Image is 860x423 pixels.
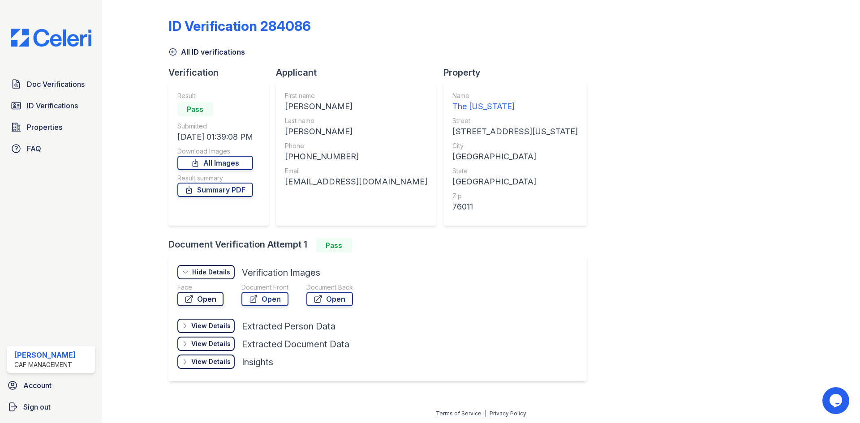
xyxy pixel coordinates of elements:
[177,174,253,183] div: Result summary
[452,91,578,100] div: Name
[452,141,578,150] div: City
[27,122,62,132] span: Properties
[7,75,95,93] a: Doc Verifications
[241,283,288,292] div: Document Front
[191,339,231,348] div: View Details
[241,292,288,306] a: Open
[177,102,213,116] div: Pass
[192,268,230,277] div: Hide Details
[285,150,427,163] div: [PHONE_NUMBER]
[452,116,578,125] div: Street
[285,167,427,175] div: Email
[285,175,427,188] div: [EMAIL_ADDRESS][DOMAIN_NAME]
[168,47,245,57] a: All ID verifications
[177,283,224,292] div: Face
[191,321,231,330] div: View Details
[285,125,427,138] div: [PERSON_NAME]
[485,410,486,417] div: |
[7,140,95,158] a: FAQ
[242,338,349,350] div: Extracted Document Data
[177,91,253,100] div: Result
[7,118,95,136] a: Properties
[436,410,482,417] a: Terms of Service
[177,131,253,143] div: [DATE] 01:39:08 PM
[27,100,78,111] span: ID Verifications
[23,380,52,391] span: Account
[27,79,85,90] span: Doc Verifications
[316,238,352,252] div: Pass
[490,410,526,417] a: Privacy Policy
[27,143,41,154] span: FAQ
[285,100,427,113] div: [PERSON_NAME]
[306,283,353,292] div: Document Back
[452,175,578,188] div: [GEOGRAPHIC_DATA]
[4,398,99,416] a: Sign out
[191,357,231,366] div: View Details
[168,66,276,79] div: Verification
[306,292,353,306] a: Open
[452,201,578,213] div: 76011
[177,147,253,156] div: Download Images
[242,320,335,333] div: Extracted Person Data
[452,100,578,113] div: The [US_STATE]
[242,266,320,279] div: Verification Images
[452,150,578,163] div: [GEOGRAPHIC_DATA]
[452,91,578,113] a: Name The [US_STATE]
[7,97,95,115] a: ID Verifications
[177,122,253,131] div: Submitted
[285,91,427,100] div: First name
[168,238,594,252] div: Document Verification Attempt 1
[177,156,253,170] a: All Images
[168,18,311,34] div: ID Verification 284086
[452,167,578,175] div: State
[285,116,427,125] div: Last name
[276,66,443,79] div: Applicant
[4,29,99,47] img: CE_Logo_Blue-a8612792a0a2168367f1c8372b55b34899dd931a85d93a1a3d3e32e68fde9ad4.png
[285,141,427,150] div: Phone
[14,360,76,369] div: CAF Management
[177,183,253,197] a: Summary PDF
[452,192,578,201] div: Zip
[14,350,76,360] div: [PERSON_NAME]
[443,66,594,79] div: Property
[177,292,224,306] a: Open
[452,125,578,138] div: [STREET_ADDRESS][US_STATE]
[242,356,273,368] div: Insights
[4,376,99,394] a: Account
[23,402,51,412] span: Sign out
[822,387,851,414] iframe: chat widget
